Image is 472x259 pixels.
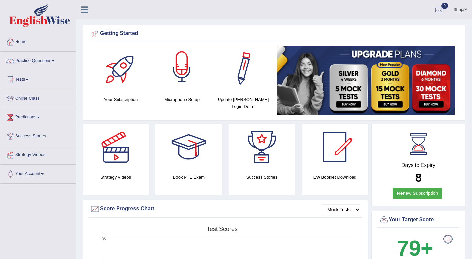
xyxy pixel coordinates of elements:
[90,204,360,214] div: Score Progress Chart
[216,96,271,110] h4: Update [PERSON_NAME] Login Detail
[415,171,421,184] b: 8
[93,96,148,103] h4: Your Subscription
[102,237,106,240] text: 90
[379,215,458,225] div: Your Target Score
[0,70,76,87] a: Tests
[0,108,76,125] a: Predictions
[379,162,458,168] h4: Days to Expiry
[441,3,448,9] span: 0
[393,188,443,199] a: Renew Subscription
[229,174,295,181] h4: Success Stories
[0,127,76,144] a: Success Stories
[0,165,76,181] a: Your Account
[0,33,76,49] a: Home
[0,52,76,68] a: Practice Questions
[277,46,455,115] img: small5.jpg
[83,174,149,181] h4: Strategy Videos
[0,146,76,162] a: Strategy Videos
[207,226,238,232] tspan: Test scores
[90,29,458,39] div: Getting Started
[302,174,368,181] h4: EW Booklet Download
[155,96,210,103] h4: Microphone Setup
[155,174,222,181] h4: Book PTE Exam
[0,89,76,106] a: Online Class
